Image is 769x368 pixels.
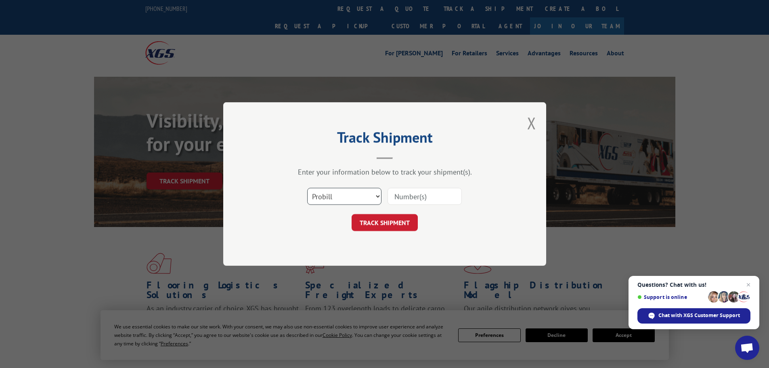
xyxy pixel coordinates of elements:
[637,282,750,288] span: Questions? Chat with us!
[527,112,536,134] button: Close modal
[388,188,462,205] input: Number(s)
[637,308,750,324] div: Chat with XGS Customer Support
[658,312,740,319] span: Chat with XGS Customer Support
[264,167,506,177] div: Enter your information below to track your shipment(s).
[735,336,759,360] div: Open chat
[264,132,506,147] h2: Track Shipment
[744,280,753,290] span: Close chat
[637,294,705,300] span: Support is online
[352,214,418,231] button: TRACK SHIPMENT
